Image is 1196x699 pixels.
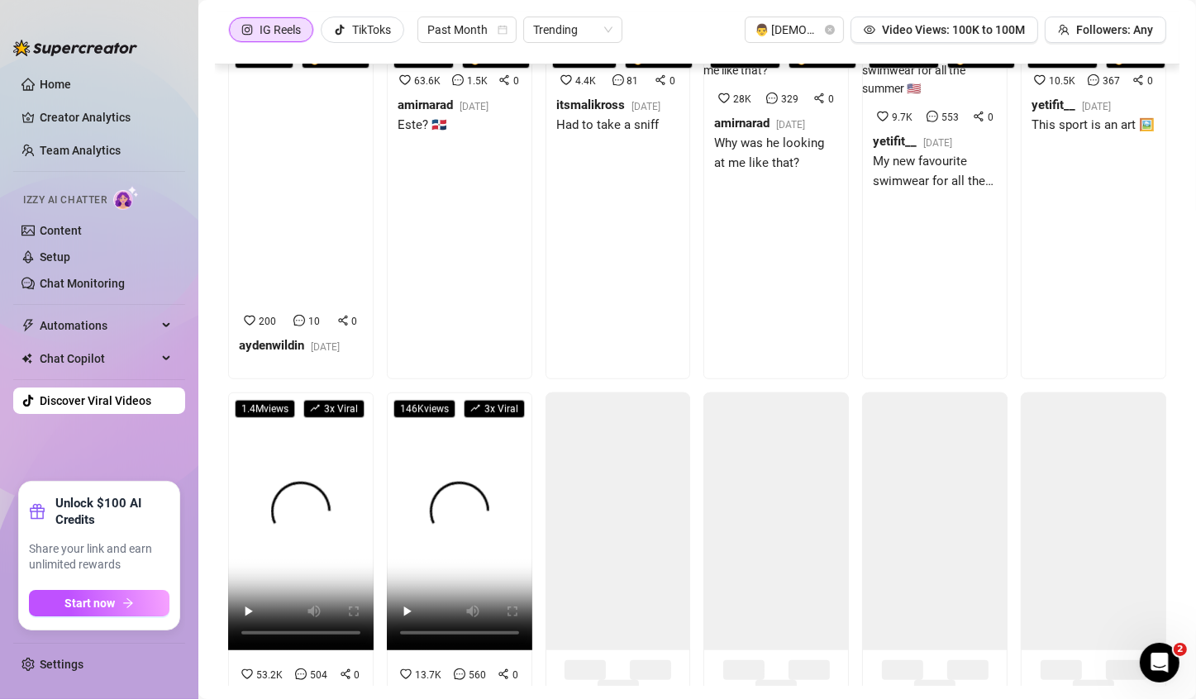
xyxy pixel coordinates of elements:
a: Creator Analytics [40,104,172,131]
span: 0 [988,112,993,123]
span: calendar [498,25,507,35]
div: Why was he looking at me like that? [714,134,838,173]
span: heart [718,93,730,104]
span: share-alt [498,668,509,680]
img: My new favourite swimwear for all the summer 🇺🇸 [862,43,1008,97]
span: tik-tok [334,24,345,36]
span: 0 [355,669,360,681]
span: Chat Copilot [40,345,157,372]
span: 0 [352,316,358,327]
span: [DATE] [1082,101,1111,112]
span: Izzy AI Chatter [23,193,107,208]
span: 1.5K [467,75,488,87]
span: arrow-right [122,597,134,609]
a: 881.9Kviews🔥3.5x ViralWhy was he looking at me like that?28K3290amirnarad[DATE]Why was he looking... [703,43,849,378]
span: Followers: Any [1076,23,1153,36]
span: [DATE] [776,119,805,131]
span: 553 [941,112,959,123]
span: share-alt [655,74,666,86]
a: Discover Viral Videos [40,394,151,407]
button: Followers: Any [1045,17,1166,43]
span: Past Month [427,17,507,42]
span: [DATE] [923,137,952,149]
span: 0 [512,669,518,681]
span: share-alt [337,315,349,326]
span: 10 [308,316,320,327]
span: 9.7K [892,112,912,123]
div: IG Reels [260,17,301,42]
span: 28K [733,93,751,105]
a: 157.3Kviews🔥3x ViralThis sport is an art 🖼️10.5K3670yetifit__[DATE]This sport is an art 🖼️ [1021,43,1166,378]
span: message [766,93,778,104]
span: [DATE] [460,101,488,112]
span: 0 [1147,75,1153,87]
a: Home [40,78,71,91]
img: Chat Copilot [21,353,32,364]
span: instagram [241,24,253,36]
span: share-alt [813,93,825,104]
a: Setup [40,250,70,264]
span: close-circle [825,25,835,35]
strong: amirnarad [714,116,770,131]
span: heart [399,74,411,86]
span: message [927,111,938,122]
span: 329 [781,93,798,105]
a: Team Analytics [40,144,121,157]
span: 10.5K [1049,75,1075,87]
a: 1.2Mviews🔥3.5x ViralEste? 🇩🇴63.6K1.5K0amirnarad[DATE]Este? 🇩🇴 [387,43,532,378]
span: message [454,668,465,680]
span: heart [400,668,412,680]
span: message [293,315,305,326]
strong: amirnarad [398,97,453,112]
span: 0 [828,93,834,105]
div: TikToks [352,17,391,42]
strong: aydenwildin [239,338,304,353]
strong: itsmalikross [556,97,625,112]
span: [DATE] [631,101,660,112]
span: 13.7K [415,669,441,681]
span: heart [560,74,572,86]
span: thunderbolt [21,319,35,332]
span: share-alt [498,74,510,86]
span: Share your link and earn unlimited rewards [29,541,169,573]
span: 146K views [393,400,455,418]
div: This sport is an art 🖼️ [1032,116,1155,136]
iframe: Intercom live chat [1140,643,1179,682]
span: 3 x Viral [303,400,365,418]
a: 119.3Kviews🔥3.5x ViralMy new favourite swimwear for all the summer 🇺🇸9.7K5530yetifit__[DATE]My ne... [862,43,1008,378]
span: heart [241,668,253,680]
img: AI Chatter [113,186,139,210]
div: Had to take a sniff [556,116,660,136]
span: rise [470,403,480,413]
span: gift [29,503,45,520]
span: message [1088,74,1099,86]
strong: Unlock $100 AI Credits [55,495,169,528]
span: share-alt [340,668,351,680]
span: Video Views: 100K to 100M [882,23,1025,36]
span: 53.2K [256,669,283,681]
span: 4.4K [575,75,596,87]
span: 3 x Viral [464,400,525,418]
button: Start nowarrow-right [29,590,169,616]
span: share-alt [973,111,984,122]
span: 👨 Male [755,17,834,42]
img: logo-BBDzfeDw.svg [13,40,137,56]
span: team [1058,24,1070,36]
a: Chat Monitoring [40,277,125,290]
span: Trending [533,17,612,42]
a: Settings [40,658,83,671]
span: Automations [40,312,157,339]
span: 504 [310,669,327,681]
span: heart [244,315,255,326]
strong: yetifit__ [873,134,917,149]
span: 367 [1103,75,1120,87]
span: message [452,74,464,86]
span: eye [864,24,875,36]
a: 73.8Kviews🔥3.5x ViralHad to take a sniff4.4K810itsmalikross[DATE]Had to take a sniff [546,43,691,378]
span: 560 [469,669,486,681]
span: 1.4M views [235,400,295,418]
span: rise [310,403,320,413]
span: 0 [669,75,675,87]
span: share-alt [1132,74,1144,86]
button: Video Views: 100K to 100M [851,17,1038,43]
